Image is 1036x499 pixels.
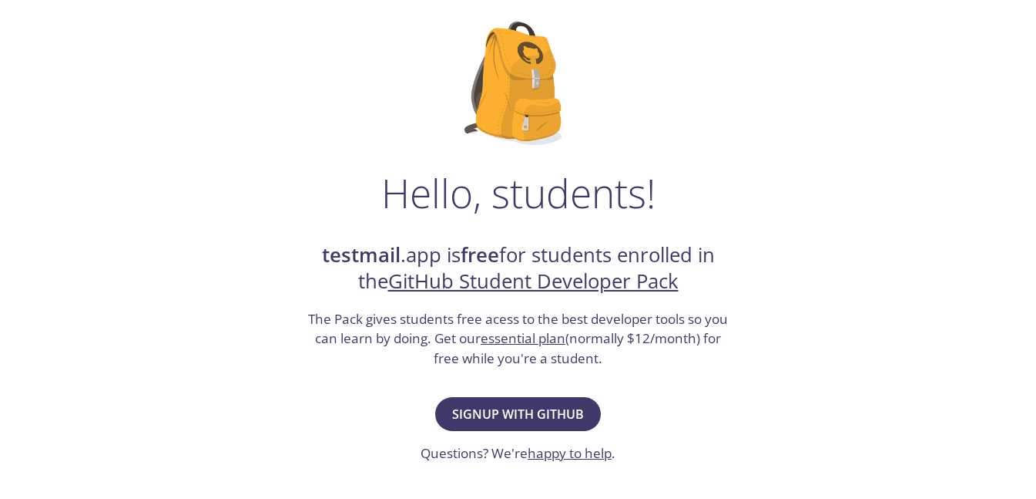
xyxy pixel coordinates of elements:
[421,443,615,464] h3: Questions? We're .
[461,241,499,268] strong: free
[307,309,730,369] h3: The Pack gives students free acess to the best developer tools so you can learn by doing. Get our...
[528,444,612,462] a: happy to help
[322,241,401,268] strong: testmail
[435,397,601,431] button: Signup with GitHub
[481,329,565,347] a: essential plan
[464,22,572,145] img: github-student-backpack.png
[381,170,655,216] h1: Hello, students!
[452,403,584,425] span: Signup with GitHub
[388,268,679,295] a: GitHub Student Developer Pack
[307,242,730,295] h2: .app is for students enrolled in the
